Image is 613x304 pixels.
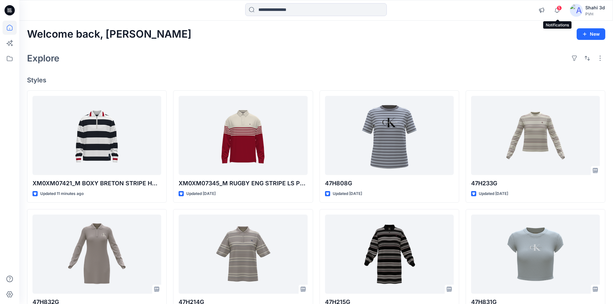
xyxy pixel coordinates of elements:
[179,96,307,175] a: XM0XM07345_M RUGBY ENG STRIPE LS POLO_PROTO_V02
[325,215,454,294] a: 47H215G
[471,96,600,175] a: 47H233G
[33,179,161,188] p: XM0XM07421_M BOXY BRETON STRIPE HALF ZIP_PROTO_V01
[325,96,454,175] a: 47H808G
[471,179,600,188] p: 47H233G
[186,190,216,197] p: Updated [DATE]
[585,12,605,16] div: PVH
[585,4,605,12] div: Shahi 3d
[27,28,191,40] h2: Welcome back, [PERSON_NAME]
[471,215,600,294] a: 47H831G
[325,179,454,188] p: 47H808G
[33,215,161,294] a: 47H832G
[557,5,562,11] span: 5
[27,76,605,84] h4: Styles
[33,96,161,175] a: XM0XM07421_M BOXY BRETON STRIPE HALF ZIP_PROTO_V01
[27,53,60,63] h2: Explore
[40,190,84,197] p: Updated 11 minutes ago
[577,28,605,40] button: New
[179,215,307,294] a: 47H214G
[479,190,508,197] p: Updated [DATE]
[570,4,583,17] img: avatar
[179,179,307,188] p: XM0XM07345_M RUGBY ENG STRIPE LS POLO_PROTO_V02
[333,190,362,197] p: Updated [DATE]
